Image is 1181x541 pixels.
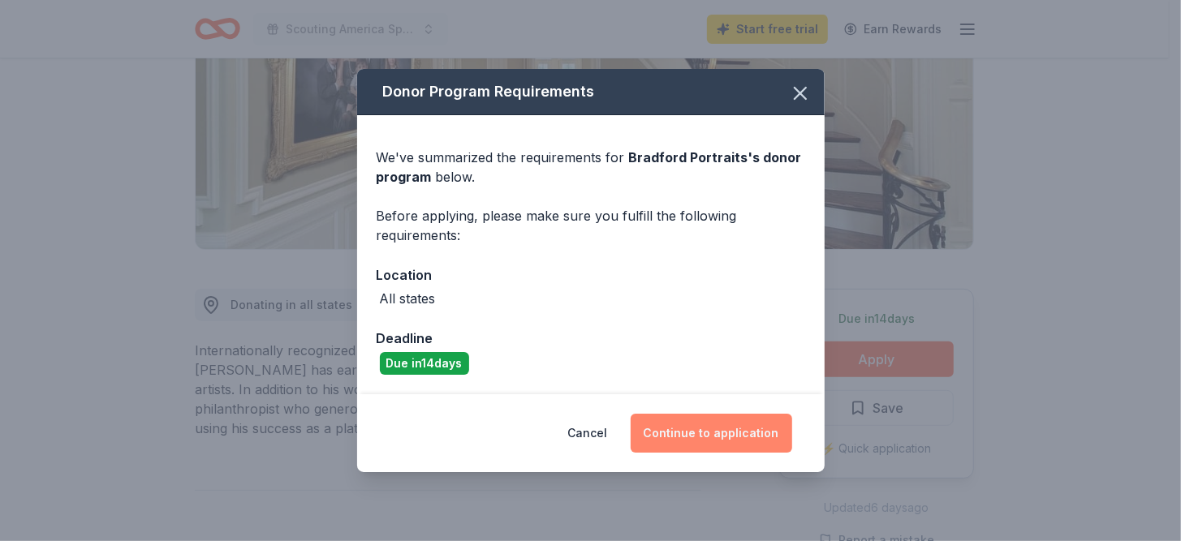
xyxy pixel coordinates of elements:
[380,352,469,375] div: Due in 14 days
[357,69,825,115] div: Donor Program Requirements
[377,206,805,245] div: Before applying, please make sure you fulfill the following requirements:
[631,414,792,453] button: Continue to application
[377,148,805,187] div: We've summarized the requirements for below.
[568,414,608,453] button: Cancel
[377,328,805,349] div: Deadline
[377,264,805,286] div: Location
[380,289,436,308] div: All states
